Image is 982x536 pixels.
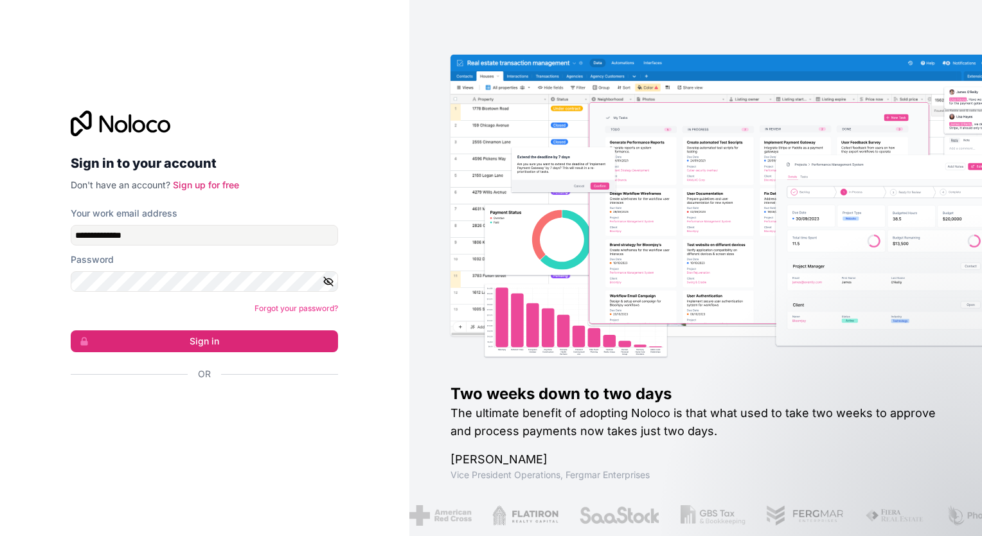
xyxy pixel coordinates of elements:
iframe: Intercom notifications message [725,440,982,530]
h1: [PERSON_NAME] [451,451,941,469]
h1: Two weeks down to two days [451,384,941,404]
img: /assets/american-red-cross-BAupjrZR.png [407,505,470,526]
label: Your work email address [71,207,177,220]
label: Password [71,253,114,266]
span: Or [198,368,211,380]
iframe: Sign in with Google Button [64,395,334,423]
h2: Sign in to your account [71,152,338,175]
a: Sign up for free [173,179,239,190]
h2: The ultimate benefit of adopting Noloco is that what used to take two weeks to approve and proces... [451,404,941,440]
img: /assets/saastock-C6Zbiodz.png [577,505,658,526]
button: Sign in [71,330,338,352]
img: /assets/gbstax-C-GtDUiK.png [679,505,744,526]
a: Forgot your password? [254,303,338,313]
img: /assets/flatiron-C8eUkumj.png [490,505,557,526]
input: Password [71,271,338,292]
input: Email address [71,225,338,246]
span: Don't have an account? [71,179,170,190]
h1: Vice President Operations , Fergmar Enterprises [451,469,941,481]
